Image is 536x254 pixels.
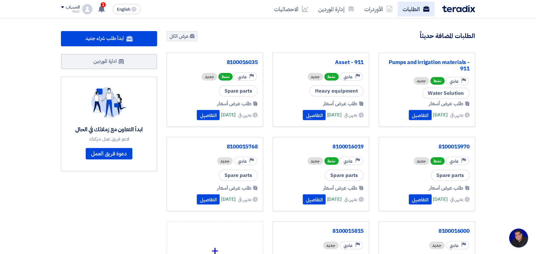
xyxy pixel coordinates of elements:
[75,136,143,142] div: ادعو فريق عمل شركتك
[61,10,80,13] div: Yasir
[450,196,463,203] span: ينتهي في
[450,112,463,118] span: ينتهي في
[117,7,130,12] span: English
[219,170,258,181] span: Spare parts
[85,35,124,42] span: ابدأ طلب شراء جديد
[409,110,432,120] button: التفاصيل
[409,194,432,205] button: التفاصيل
[431,157,445,165] span: نشط
[327,111,342,119] span: [DATE]
[197,194,220,205] button: التفاصيل
[323,100,358,107] span: طلب عرض أسعار
[384,59,470,72] a: Pumps and irrigation materials - 911
[327,196,342,203] span: [DATE]
[429,242,445,249] div: جديد
[202,73,217,81] div: جديد
[221,111,236,119] span: [DATE]
[344,112,357,118] span: ينتهي في
[308,73,323,81] div: جديد
[450,78,459,84] span: عادي
[344,243,353,249] span: عادي
[414,157,429,165] div: جديد
[431,170,470,181] span: Spare parts
[61,54,157,69] a: ادارة الموردين
[172,59,258,66] a: 8100016035
[82,4,92,14] img: profile_test.png
[325,170,364,181] span: Spare parts
[422,88,470,99] span: Water Solution
[344,158,353,164] span: عادي
[238,74,247,80] span: عادي
[431,77,445,85] span: نشط
[86,148,133,160] a: دعوة فريق العمل
[278,144,364,150] a: 8100016019
[278,59,364,66] a: Asset - 911
[344,196,357,203] span: ينتهي في
[325,157,339,165] span: نشط
[450,243,459,249] span: عادي
[101,2,106,7] span: 2
[433,196,448,203] span: [DATE]
[167,31,198,41] a: عرض الكل
[172,144,258,150] a: 8100015768
[221,196,236,203] span: [DATE]
[238,112,251,118] span: ينتهي في
[303,194,326,205] button: التفاصيل
[217,100,251,107] span: طلب عرض أسعار
[113,4,141,14] button: English
[303,110,326,120] button: التفاصيل
[450,158,459,164] span: عادي
[509,229,528,248] div: Open chat
[398,2,435,16] a: الطلبات
[91,87,127,118] img: invite_your_team.svg
[75,126,143,133] div: ابدأ التعاون مع زملائك في الحال
[313,2,359,16] a: إدارة الموردين
[323,242,339,249] div: جديد
[344,74,353,80] span: عادي
[66,5,80,10] div: الحساب
[325,73,339,81] span: نشط
[323,184,358,192] span: طلب عرض أسعار
[420,32,475,40] h4: الطلبات المضافة حديثاً
[308,157,323,165] div: جديد
[238,196,251,203] span: ينتهي في
[219,85,258,97] span: Spare parts
[384,228,470,234] a: 8100016000
[442,5,475,12] img: Teradix logo
[310,85,364,97] span: Heavy equipment
[197,110,220,120] button: التفاصيل
[278,228,364,234] a: 8100015815
[429,100,464,107] span: طلب عرض أسعار
[359,2,398,16] a: الأوردرات
[433,111,448,119] span: [DATE]
[217,184,251,192] span: طلب عرض أسعار
[218,73,233,81] span: نشط
[414,77,429,85] div: جديد
[269,2,313,16] a: الاحصائيات
[429,184,464,192] span: طلب عرض أسعار
[217,157,233,165] div: جديد
[384,144,470,150] a: 8100015970
[238,158,247,164] span: عادي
